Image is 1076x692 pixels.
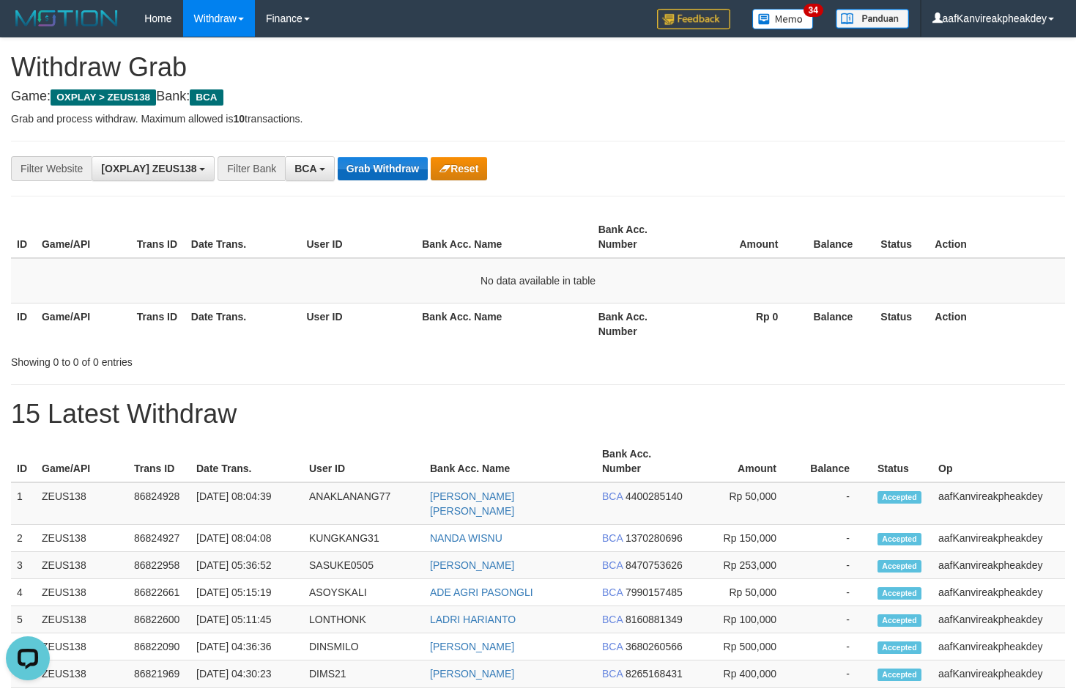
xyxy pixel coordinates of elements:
span: BCA [602,586,623,598]
span: Accepted [878,587,921,600]
td: [DATE] 08:04:39 [190,482,303,525]
span: Accepted [878,533,921,545]
th: Amount [688,216,801,258]
th: Bank Acc. Number [593,216,688,258]
th: Status [875,303,929,345]
span: BCA [602,532,623,544]
td: ASOYSKALI [303,579,424,606]
td: DIMS21 [303,660,424,688]
th: ID [11,441,36,482]
td: No data available in table [11,258,1065,303]
span: Copy 8470753626 to clipboard [626,559,683,571]
td: ZEUS138 [36,525,128,552]
th: Trans ID [128,441,190,482]
th: ID [11,303,36,345]
td: Rp 100,000 [689,606,798,633]
td: 2 [11,525,36,552]
span: Accepted [878,641,921,654]
th: Action [929,216,1065,258]
td: 86822661 [128,579,190,606]
th: Rp 0 [688,303,801,345]
td: Rp 500,000 [689,633,798,660]
td: 5 [11,606,36,633]
td: 86822600 [128,606,190,633]
th: Bank Acc. Name [416,303,592,345]
span: BCA [294,163,316,174]
h4: Game: Bank: [11,89,1065,104]
a: [PERSON_NAME] [430,668,514,680]
span: Copy 8160881349 to clipboard [626,614,683,625]
td: - [798,660,872,688]
span: Copy 8265168431 to clipboard [626,668,683,680]
td: [DATE] 04:30:23 [190,660,303,688]
th: ID [11,216,36,258]
td: ZEUS138 [36,633,128,660]
th: Bank Acc. Name [424,441,596,482]
td: aafKanvireakpheakdey [932,606,1065,633]
td: aafKanvireakpheakdey [932,579,1065,606]
td: ZEUS138 [36,552,128,579]
td: 86822090 [128,633,190,660]
button: Reset [431,157,487,180]
th: Balance [798,441,872,482]
img: MOTION_logo.png [11,7,122,29]
strong: 10 [233,113,245,125]
td: - [798,525,872,552]
td: aafKanvireakpheakdey [932,482,1065,525]
span: Copy 3680260566 to clipboard [626,641,683,652]
td: Rp 50,000 [689,482,798,525]
span: Copy 1370280696 to clipboard [626,532,683,544]
button: BCA [285,156,335,181]
td: ZEUS138 [36,579,128,606]
a: ADE AGRI PASONGLI [430,586,533,598]
th: Date Trans. [185,216,301,258]
span: Copy 7990157485 to clipboard [626,586,683,598]
div: Filter Bank [218,156,285,181]
td: 86824927 [128,525,190,552]
th: Balance [800,216,875,258]
td: LONTHONK [303,606,424,633]
th: Trans ID [131,303,185,345]
td: [DATE] 05:15:19 [190,579,303,606]
td: ANAKLANANG77 [303,482,424,525]
td: Rp 253,000 [689,552,798,579]
th: User ID [301,216,417,258]
img: Button%20Memo.svg [752,9,814,29]
td: 1 [11,482,36,525]
td: Rp 150,000 [689,525,798,552]
span: Accepted [878,614,921,627]
td: [DATE] 04:36:36 [190,633,303,660]
td: aafKanvireakpheakdey [932,660,1065,688]
button: [OXPLAY] ZEUS138 [92,156,215,181]
td: [DATE] 05:11:45 [190,606,303,633]
td: KUNGKANG31 [303,525,424,552]
th: Game/API [36,216,131,258]
button: Open LiveChat chat widget [6,6,50,50]
span: BCA [602,559,623,571]
td: 86821969 [128,660,190,688]
p: Grab and process withdraw. Maximum allowed is transactions. [11,111,1065,126]
td: 86822958 [128,552,190,579]
span: BCA [602,668,623,680]
span: Accepted [878,669,921,681]
td: [DATE] 08:04:08 [190,525,303,552]
th: Bank Acc. Number [596,441,689,482]
span: Accepted [878,560,921,573]
th: User ID [301,303,417,345]
span: [OXPLAY] ZEUS138 [101,163,196,174]
th: Action [929,303,1065,345]
td: Rp 400,000 [689,660,798,688]
a: [PERSON_NAME] [430,641,514,652]
img: panduan.png [836,9,909,29]
div: Showing 0 to 0 of 0 entries [11,349,437,369]
span: BCA [602,490,623,502]
td: aafKanvireakpheakdey [932,525,1065,552]
td: 3 [11,552,36,579]
td: 86824928 [128,482,190,525]
th: Balance [800,303,875,345]
th: Status [875,216,929,258]
button: Grab Withdraw [338,157,428,180]
th: Status [872,441,932,482]
td: aafKanvireakpheakdey [932,552,1065,579]
td: SASUKE0505 [303,552,424,579]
